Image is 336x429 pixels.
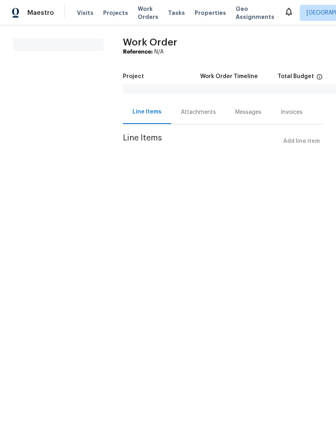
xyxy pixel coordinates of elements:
[123,37,177,47] span: Work Order
[235,108,261,116] div: Messages
[123,74,144,79] h5: Project
[278,74,314,79] h5: Total Budget
[138,5,158,21] span: Work Orders
[123,134,280,149] span: Line Items
[236,5,274,21] span: Geo Assignments
[181,108,216,116] div: Attachments
[123,48,323,56] div: N/A
[200,74,258,79] h5: Work Order Timeline
[27,9,54,17] span: Maestro
[103,9,128,17] span: Projects
[195,9,226,17] span: Properties
[77,9,93,17] span: Visits
[133,108,162,116] div: Line Items
[281,108,303,116] div: Invoices
[123,49,153,55] b: Reference:
[168,10,185,16] span: Tasks
[316,74,323,84] span: The total cost of line items that have been proposed by Opendoor. This sum includes line items th...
